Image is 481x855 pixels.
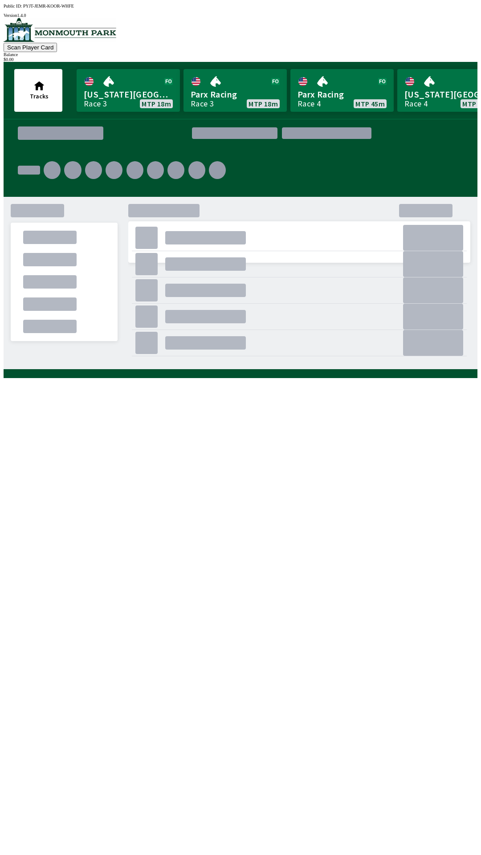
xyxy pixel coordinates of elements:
[106,161,122,179] div: .
[4,57,477,62] div: $ 0.00
[135,279,158,301] div: .
[298,100,321,107] div: Race 4
[23,320,77,333] div: .
[23,275,77,289] div: .
[4,52,477,57] div: Balance
[376,130,463,137] div: .
[403,330,463,356] div: .
[84,100,107,107] div: Race 3
[229,158,463,202] div: .
[298,89,387,100] span: Parx Racing
[14,69,62,112] button: Tracks
[167,161,184,179] div: .
[404,100,428,107] div: Race 4
[403,277,463,303] div: .
[64,161,81,179] div: .
[165,231,245,244] div: .
[249,100,278,107] span: MTP 18m
[165,310,245,323] div: .
[188,161,205,179] div: .
[30,92,49,100] span: Tracks
[403,251,463,277] div: .
[135,305,158,328] div: .
[165,284,245,297] div: .
[142,100,171,107] span: MTP 18m
[4,43,57,52] button: Scan Player Card
[18,166,40,175] div: .
[23,253,77,266] div: .
[191,89,280,100] span: Parx Racing
[191,100,214,107] div: Race 3
[85,161,102,179] div: .
[128,272,470,370] div: .
[165,336,245,350] div: .
[44,161,61,179] div: .
[23,297,77,311] div: .
[23,4,74,8] span: PYJT-JEMR-KOOR-WHFE
[290,69,394,112] a: Parx RacingRace 4MTP 45m
[4,18,116,42] img: venue logo
[135,253,158,275] div: .
[11,204,64,217] div: .
[84,89,173,100] span: [US_STATE][GEOGRAPHIC_DATA]
[135,332,158,354] div: .
[126,161,143,179] div: .
[403,304,463,330] div: .
[183,69,287,112] a: Parx RacingRace 3MTP 18m
[355,100,385,107] span: MTP 45m
[209,161,226,179] div: .
[4,13,477,18] div: Version 1.4.0
[147,161,164,179] div: .
[4,4,477,8] div: Public ID:
[77,69,180,112] a: [US_STATE][GEOGRAPHIC_DATA]Race 3MTP 18m
[165,257,245,271] div: .
[23,231,77,244] div: .
[135,227,158,249] div: .
[403,225,463,251] div: .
